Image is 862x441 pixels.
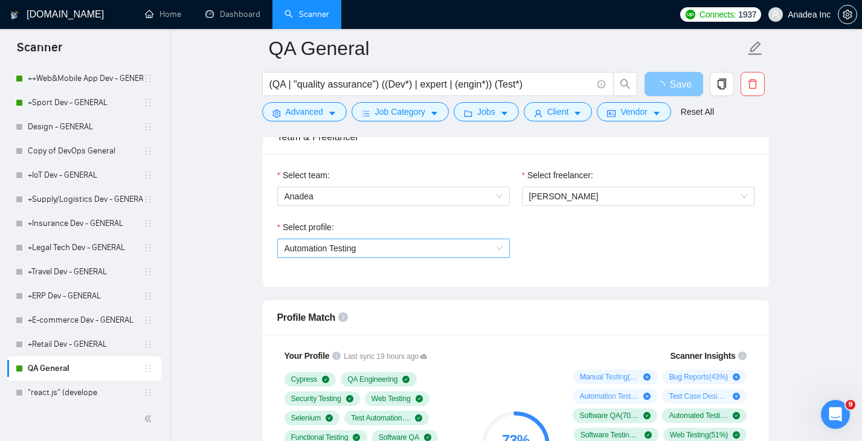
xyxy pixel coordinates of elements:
a: setting [838,10,857,19]
span: holder [143,340,153,349]
span: holder [143,98,153,108]
li: Copy of DevOps General [7,139,161,163]
a: +Legal Tech Dev - GENERAL [28,236,143,260]
img: logo [10,5,19,25]
a: homeHome [145,9,181,19]
span: Jobs [477,105,495,118]
span: info-circle [597,80,605,88]
a: +Retail Dev - GENERAL [28,332,143,356]
li: +Insurance Dev - GENERAL [7,211,161,236]
li: ++Web&Mobile App Dev - GENERAL [7,66,161,91]
span: delete [741,79,764,89]
button: folderJobscaret-down [454,102,519,121]
span: Selenium [291,413,321,423]
a: ++Web&Mobile App Dev - GENERAL [28,66,143,91]
span: loading [655,81,670,91]
span: 1937 [738,8,756,21]
span: Web Testing [371,394,411,404]
span: Test Case Design ( 30 %) [669,391,728,401]
span: check-circle [326,414,333,422]
img: upwork-logo.png [686,10,695,19]
span: Profile Match [277,312,336,323]
span: check-circle [645,431,652,439]
a: "react.js" (develope [28,381,143,405]
span: caret-down [573,109,582,118]
li: +Retail Dev - GENERAL [7,332,161,356]
span: Bug Reports ( 43 %) [669,372,729,382]
span: Job Category [375,105,425,118]
span: holder [143,388,153,398]
span: check-circle [346,395,353,402]
a: +Insurance Dev - GENERAL [28,211,143,236]
span: check-circle [416,395,423,402]
button: userClientcaret-down [524,102,593,121]
a: searchScanner [285,9,329,19]
span: check-circle [733,431,740,439]
a: +ERP Dev - GENERAL [28,284,143,308]
a: dashboardDashboard [205,9,260,19]
span: check-circle [643,412,651,419]
span: user [771,10,780,19]
span: holder [143,219,153,228]
a: QA General [28,356,143,381]
span: user [534,109,542,118]
li: +IoT Dev - GENERAL [7,163,161,187]
span: plus-circle [733,393,740,400]
li: +Travel Dev - GENERAL [7,260,161,284]
label: Select team: [277,169,330,182]
iframe: Intercom live chat [821,400,850,429]
span: Software Testing ( 54 %) [581,430,640,440]
span: Cypress [291,375,318,384]
span: Scanner [7,39,72,64]
span: check-circle [402,376,410,383]
span: Automation Testing ( 38 %) [579,391,638,401]
span: bars [362,109,370,118]
span: setting [838,10,857,19]
button: barsJob Categorycaret-down [352,102,449,121]
span: Connects: [700,8,736,21]
button: setting [838,5,857,24]
a: +Travel Dev - GENERAL [28,260,143,284]
button: idcardVendorcaret-down [597,102,671,121]
span: Vendor [620,105,647,118]
span: plus-circle [643,393,651,400]
span: holder [143,291,153,301]
a: Design - GENERAL [28,115,143,139]
span: [PERSON_NAME] [529,192,599,201]
span: Client [547,105,569,118]
span: Advanced [286,105,323,118]
label: Select freelancer: [522,169,593,182]
span: holder [143,315,153,325]
span: Manual Testing ( 70 %) [580,372,639,382]
span: QA Engineering [347,375,397,384]
span: Save [670,77,692,92]
li: Design - GENERAL [7,115,161,139]
span: holder [143,195,153,204]
span: search [614,79,637,89]
span: info-circle [738,352,747,360]
span: 9 [846,400,855,410]
span: caret-down [328,109,336,118]
li: +Sport Dev - GENERAL [7,91,161,115]
span: plus-circle [643,373,651,381]
span: info-circle [332,352,341,360]
li: +Legal Tech Dev - GENERAL [7,236,161,260]
li: QA General [7,356,161,381]
span: holder [143,364,153,373]
input: Search Freelance Jobs... [269,77,592,92]
span: check-circle [415,414,422,422]
span: Anadea [285,187,503,205]
span: Scanner Insights [670,352,735,360]
span: Test Automation Framework [351,413,410,423]
span: check-circle [353,434,360,441]
button: delete [741,72,765,96]
a: Reset All [681,105,714,118]
span: double-left [144,413,156,425]
span: setting [272,109,281,118]
a: +E-commerce Dev - GENERAL [28,308,143,332]
span: holder [143,74,153,83]
span: caret-down [500,109,509,118]
li: +Supply/Logistics Dev - GENERAL [7,187,161,211]
span: Security Testing [291,394,341,404]
span: info-circle [338,312,348,322]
